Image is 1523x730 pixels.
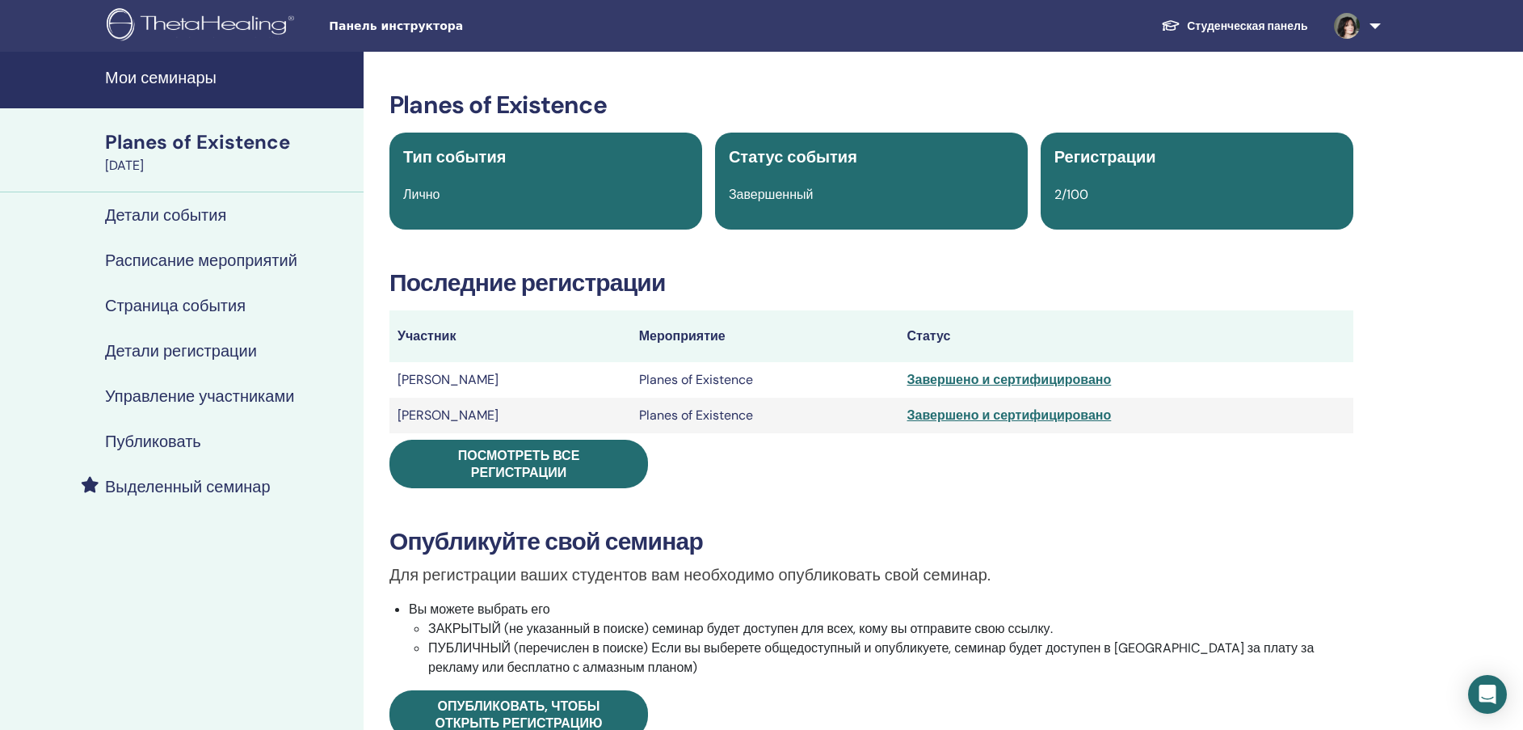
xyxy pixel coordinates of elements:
[1468,675,1507,714] div: Open Intercom Messenger
[389,440,648,488] a: Посмотреть все регистрации
[105,156,354,175] div: [DATE]
[729,186,814,203] span: Завершенный
[329,18,571,35] span: Панель инструктора
[105,68,354,87] h4: Мои семинары
[105,386,294,406] h4: Управление участниками
[631,310,899,362] th: Мероприятие
[907,406,1345,425] div: Завершено и сертифицировано
[1148,11,1320,41] a: Студенческая панель
[95,129,364,175] a: Planes of Existence[DATE]
[899,310,1353,362] th: Статус
[389,563,1353,587] p: Для регистрации ваших студентов вам необходимо опубликовать свой семинар.
[107,8,300,44] img: logo.png
[389,527,1353,556] h3: Опубликуйте свой семинар
[105,251,297,270] h4: Расписание мероприятий
[389,268,1353,297] h3: Последние регистрации
[105,432,201,451] h4: Публиковать
[907,370,1345,390] div: Завершено и сертифицировано
[631,398,899,433] td: Planes of Existence
[403,146,506,167] span: Тип события
[1054,186,1088,203] span: 2/100
[729,146,857,167] span: Статус события
[631,362,899,398] td: Planes of Existence
[403,186,440,203] span: Лично
[1054,146,1156,167] span: Регистрации
[428,619,1353,639] li: ЗАКРЫТЫЙ (не указанный в поиске) семинар будет доступен для всех, кому вы отправите свою ссылку.
[389,398,631,433] td: [PERSON_NAME]
[409,600,1353,677] li: Вы можете выбрать его
[105,341,257,361] h4: Детали регистрации
[428,639,1353,677] li: ПУБЛИЧНЫЙ (перечислен в поиске) Если вы выберете общедоступный и опубликуете, семинар будет досту...
[105,129,354,156] div: Planes of Existence
[1334,13,1360,39] img: default.jpg
[389,91,1353,120] h3: Planes of Existence
[105,205,226,225] h4: Детали события
[458,447,580,481] span: Посмотреть все регистрации
[105,477,271,496] h4: Выделенный семинар
[105,296,246,315] h4: Страница события
[389,362,631,398] td: [PERSON_NAME]
[389,310,631,362] th: Участник
[1161,19,1180,32] img: graduation-cap-white.svg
